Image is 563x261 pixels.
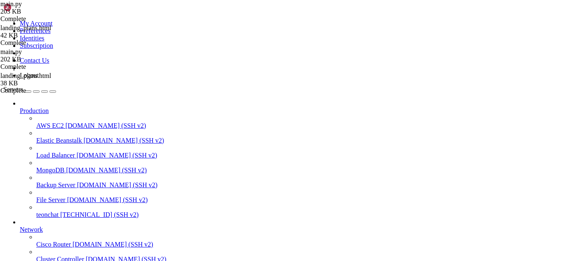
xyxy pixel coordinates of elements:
span: => => naming to [DOMAIN_NAME][URL] 0.0s [3,188,378,194]
div: 42 KB [0,32,84,39]
span: main.py [0,0,22,7]
span: => [app internal] load metadata for [DOMAIN_NAME][URL] 0.0s [3,113,387,119]
span: => => writing image sha256:7e3e81d8bee7cd4a1de21b050fd316b111d2d4139dd3b475987ce18110510eca 0.0s [3,182,433,188]
x-row: root@teonchat:~/meuapp/flaskmkdir/oficial/app_delivery/templates/admin# cd [3,67,456,73]
span: => [app] resolving provenance for metadata file 0.0s [3,194,433,200]
span: ✔ [6,21,9,26]
span: => CACHED [app 2/5] WORKDIR /app 0.0s [3,148,433,153]
x-row: root@teonchat:~/meuapp/flaskmkdir/oficial/app_delivery# nano main.py [3,44,456,49]
div: Complete [0,15,84,23]
x-row: root@teonchat:~/meuapp/flaskmkdir/oficial/app_delivery# cd [3,49,456,55]
x-row: root@teonchat:~/meuapp/flaskmkdir/oficial/app_delivery/reverse-proxy# ^C [3,84,456,90]
div: 38 KB [0,80,84,87]
span: => => exporting layers 8.5s [3,176,433,182]
span: => => transferring context: 1.04MB 0.9s [3,142,433,148]
x-row: root@teonchat:~/meuapp/flaskmkdir/oficial/app_delivery/reverse-proxy# cd [3,32,456,38]
span: => [app internal] load .dockerignore 0.0s [3,119,433,125]
span: => [app] resolving provenance for metadata file 0.1s [3,9,433,15]
div: Complete [0,63,84,71]
span: => [app 3/5] COPY requirements.txt /app/requirements.txt 0.1s [3,153,433,159]
span: Started [47,26,67,32]
x-row: root@teonchat:~/meuapp/flaskmkdir/oficial/app_delivery/reverse-proxy# [3,200,456,205]
x-row: root@teonchat:~/meuapp/flaskmkdir/oficial/app_delivery/reverse-proxy# docker compose build app --... [3,90,456,96]
span: => [app 1/5] FROM [DOMAIN_NAME][URL] [3,130,107,136]
span: => [app internal] load build context 0.9s [3,136,433,142]
span: 3.3s [373,26,384,32]
x-row: root@teonchat:~/meuapp/flaskmkdir/oficial/app_delivery/reverse-proxy# ^C [3,78,456,84]
x-row: Container app [3,26,456,32]
span: => [app internal] load build definition from Dockerfile 0.0s [3,101,433,107]
span: => [app 5/5] COPY . /app 3.1s [3,165,433,171]
x-row: root@teonchat:~# cd meuapp/flaskmkdir/oficial/app_delivery/templates/admin [3,55,456,61]
span: => [app] exporting to image 8.5s [3,171,433,176]
div: Complete [0,87,84,94]
span: landing_plans.html [0,72,84,87]
x-row: root@teonchat:~# cd meuapp/flaskmkdir/oficial/app_delivery [3,38,456,44]
span: 2.9s [416,21,427,26]
div: 202 KB [0,56,84,63]
x-row: root@teonchat:~# cd meuapp/flaskmkdir/oficial/app_delivery/reverse-proxy [3,73,456,78]
div: Complete [0,39,84,47]
span: [+] Running 2/2 [3,15,47,21]
span: => => naming to [DOMAIN_NAME][URL] 0.0s [3,3,378,9]
span: 0.0s [107,130,119,136]
span: main.py [0,48,84,63]
span: ✔ [6,26,9,32]
x-row: root@teonchat:~/meuapp/flaskmkdir/oficial/app_delivery/templates/admin# nano landing_plans.html [3,61,456,67]
span: => => transferring dockerfile: 610B 0.0s [3,107,433,113]
x-row: [+] Building 53.8s (11/11) FINISHED docker:default [3,96,456,101]
x-row: Container reverse-proxy-db-1 [3,21,456,26]
div: 203 KB [0,8,84,15]
span: Healthy [90,21,110,26]
span: landing_plans.html [0,24,51,31]
span: => [app 4/5] RUN pip install --no-cache-dir --upgrade pip && pip install --no-cache-dir -r requir... [3,159,433,165]
span: landing_plans.html [0,72,51,79]
span: landing_plans.html [0,24,84,39]
span: main.py [0,0,84,15]
span: main.py [0,48,22,55]
span: => => transferring context: 2B 0.0s [3,125,433,130]
div: (70, 34) [212,200,215,205]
